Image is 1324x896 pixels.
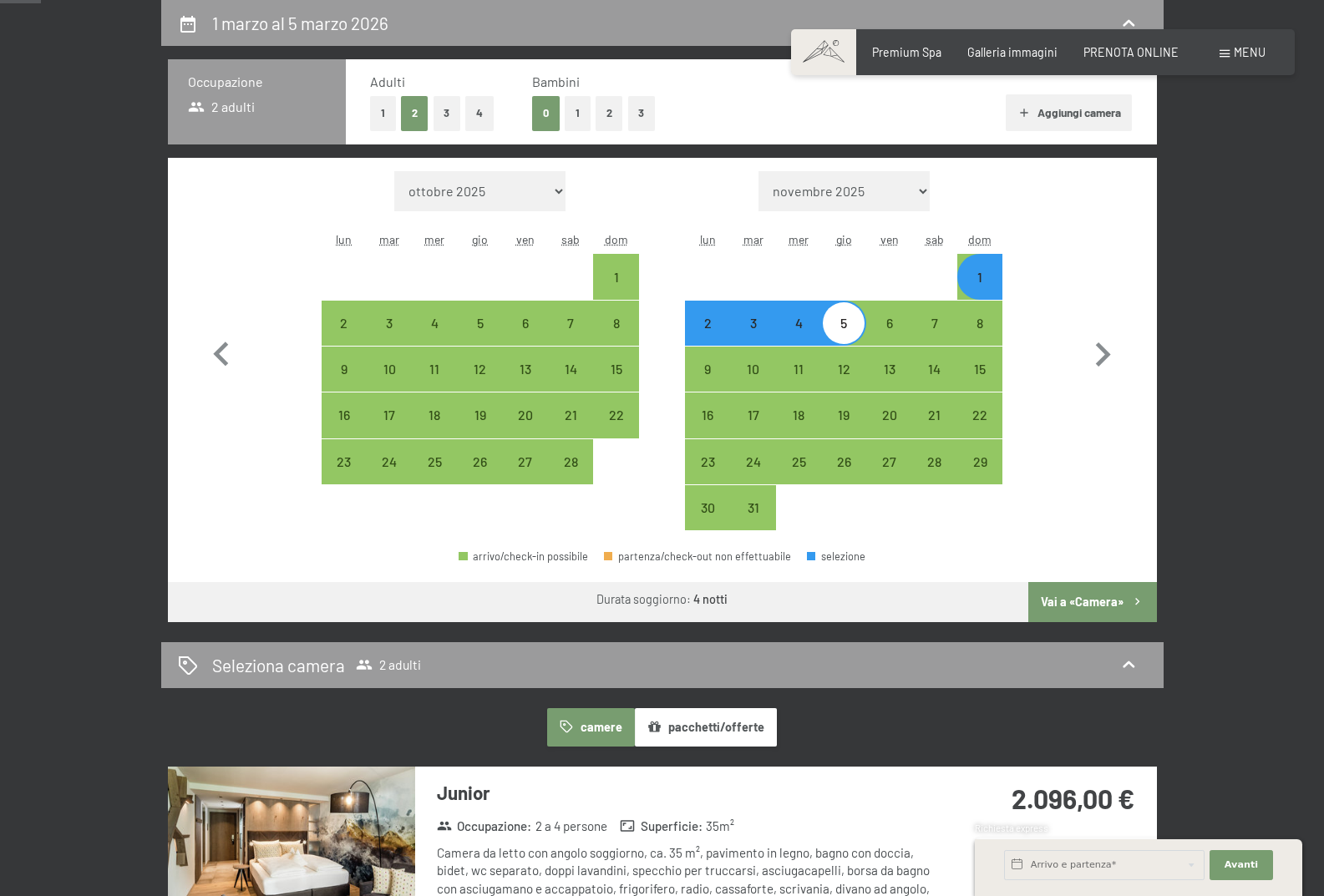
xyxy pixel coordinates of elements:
[412,347,457,392] div: Wed Feb 11 2026
[458,392,503,438] div: Thu Feb 19 2026
[322,301,367,346] div: Mon Feb 02 2026
[687,362,728,404] div: 9
[733,362,774,404] div: 10
[548,439,593,484] div: Sat Feb 28 2026
[503,439,548,484] div: Fri Feb 27 2026
[957,254,1002,299] div: arrivo/check-in possibile
[212,13,388,33] h2: 1 marzo al 5 marzo 2026
[685,485,730,530] div: Mon Mar 30 2026
[778,362,819,404] div: 11
[635,708,777,747] button: pacchetti/offerte
[548,347,593,392] div: Sat Feb 14 2026
[821,439,866,484] div: arrivo/check-in possibile
[503,439,548,484] div: arrivo/check-in possibile
[628,96,656,130] button: 3
[866,439,911,484] div: Fri Mar 27 2026
[370,73,405,89] span: Adulti
[458,347,503,392] div: arrivo/check-in possibile
[821,439,866,484] div: Thu Mar 26 2026
[458,439,503,484] div: arrivo/check-in possibile
[322,392,367,438] div: Mon Feb 16 2026
[868,316,910,358] div: 6
[1012,782,1134,814] strong: 2.096,00 €
[547,708,634,747] button: camere
[458,301,503,346] div: Thu Feb 05 2026
[368,362,410,404] div: 10
[413,455,455,497] div: 25
[959,362,1001,404] div: 15
[823,455,865,497] div: 26
[733,501,774,543] div: 31
[565,96,591,130] button: 1
[685,301,730,346] div: arrivo/check-in possibile
[459,408,501,450] div: 19
[866,347,911,392] div: arrivo/check-in possibile
[368,455,410,497] div: 24
[596,96,623,130] button: 2
[821,301,866,346] div: Thu Mar 05 2026
[700,232,716,246] abbr: lunedì
[685,392,730,438] div: Mon Mar 16 2026
[412,301,457,346] div: Wed Feb 04 2026
[743,232,763,246] abbr: martedì
[776,439,821,484] div: Wed Mar 25 2026
[379,232,399,246] abbr: martedì
[912,347,957,392] div: arrivo/check-in possibile
[957,347,1002,392] div: Sun Mar 15 2026
[197,171,246,531] button: Mese precedente
[412,392,457,438] div: Wed Feb 18 2026
[620,818,703,835] strong: Superficie :
[465,96,494,130] button: 4
[957,439,1002,484] div: arrivo/check-in possibile
[807,551,865,562] div: selezione
[503,301,548,346] div: Fri Feb 06 2026
[872,45,941,59] a: Premium Spa
[593,254,638,299] div: arrivo/check-in possibile
[458,347,503,392] div: Thu Feb 12 2026
[1234,45,1266,59] span: Menu
[685,439,730,484] div: arrivo/check-in possibile
[503,347,548,392] div: Fri Feb 13 2026
[776,301,821,346] div: Wed Mar 04 2026
[595,408,637,450] div: 22
[776,439,821,484] div: arrivo/check-in possibile
[550,455,591,497] div: 28
[866,301,911,346] div: Fri Mar 06 2026
[367,301,412,346] div: arrivo/check-in possibile
[912,301,957,346] div: arrivo/check-in possibile
[1006,94,1132,131] button: Aggiungi camera
[776,347,821,392] div: Wed Mar 11 2026
[503,392,548,438] div: arrivo/check-in possibile
[776,301,821,346] div: arrivo/check-in possibile
[731,485,776,530] div: Tue Mar 31 2026
[1083,45,1179,59] span: PRENOTA ONLINE
[367,301,412,346] div: Tue Feb 03 2026
[912,347,957,392] div: Sat Mar 14 2026
[733,316,774,358] div: 3
[685,347,730,392] div: Mon Mar 09 2026
[548,301,593,346] div: Sat Feb 07 2026
[595,316,637,358] div: 8
[731,439,776,484] div: Tue Mar 24 2026
[367,439,412,484] div: Tue Feb 24 2026
[458,439,503,484] div: Thu Feb 26 2026
[957,254,1002,299] div: Sun Mar 01 2026
[424,232,444,246] abbr: mercoledì
[967,45,1058,59] a: Galleria immagini
[561,232,580,246] abbr: sabato
[535,818,607,835] span: 2 a 4 persone
[322,347,367,392] div: Mon Feb 09 2026
[957,347,1002,392] div: arrivo/check-in possibile
[503,347,548,392] div: arrivo/check-in possibile
[914,455,956,497] div: 28
[868,408,910,450] div: 20
[821,301,866,346] div: arrivo/check-in possibile
[605,232,628,246] abbr: domenica
[593,301,638,346] div: Sun Feb 08 2026
[367,439,412,484] div: arrivo/check-in possibile
[437,818,532,835] strong: Occupazione :
[733,455,774,497] div: 24
[912,392,957,438] div: arrivo/check-in possibile
[412,439,457,484] div: arrivo/check-in possibile
[505,362,546,404] div: 13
